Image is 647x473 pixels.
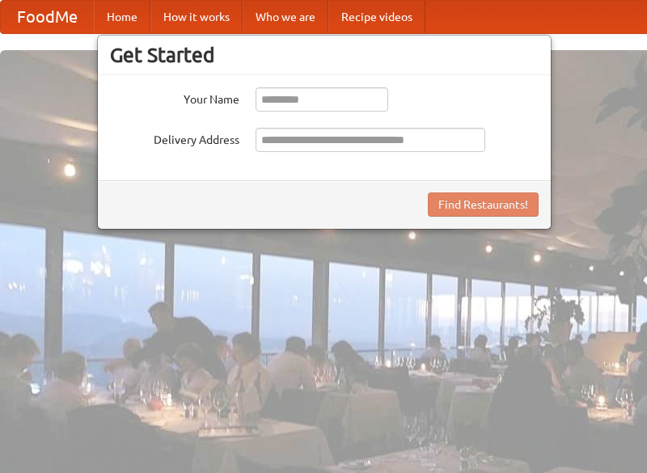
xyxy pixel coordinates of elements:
h3: Get Started [110,43,539,67]
a: Home [94,1,150,33]
label: Your Name [110,87,239,108]
a: FoodMe [1,1,94,33]
a: Recipe videos [328,1,425,33]
button: Find Restaurants! [428,192,539,217]
label: Delivery Address [110,128,239,148]
a: Who we are [243,1,328,33]
a: How it works [150,1,243,33]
